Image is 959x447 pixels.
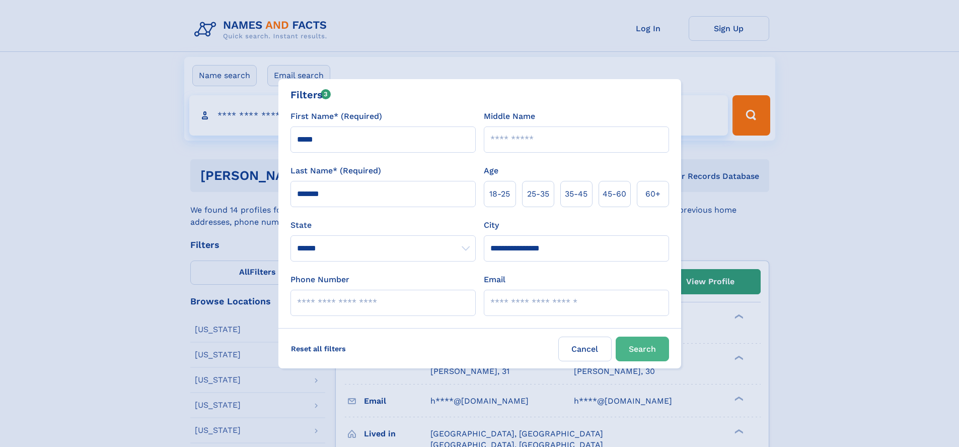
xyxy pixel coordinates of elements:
label: Phone Number [290,274,349,286]
label: Reset all filters [284,337,352,361]
span: 25‑35 [527,188,549,200]
label: Middle Name [484,110,535,122]
label: State [290,219,476,231]
label: City [484,219,499,231]
span: 45‑60 [603,188,626,200]
label: Age [484,165,498,177]
label: Last Name* (Required) [290,165,381,177]
button: Search [616,337,669,361]
span: 35‑45 [565,188,587,200]
label: Email [484,274,505,286]
div: Filters [290,87,331,102]
span: 60+ [645,188,660,200]
label: First Name* (Required) [290,110,382,122]
span: 18‑25 [489,188,510,200]
label: Cancel [558,337,612,361]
